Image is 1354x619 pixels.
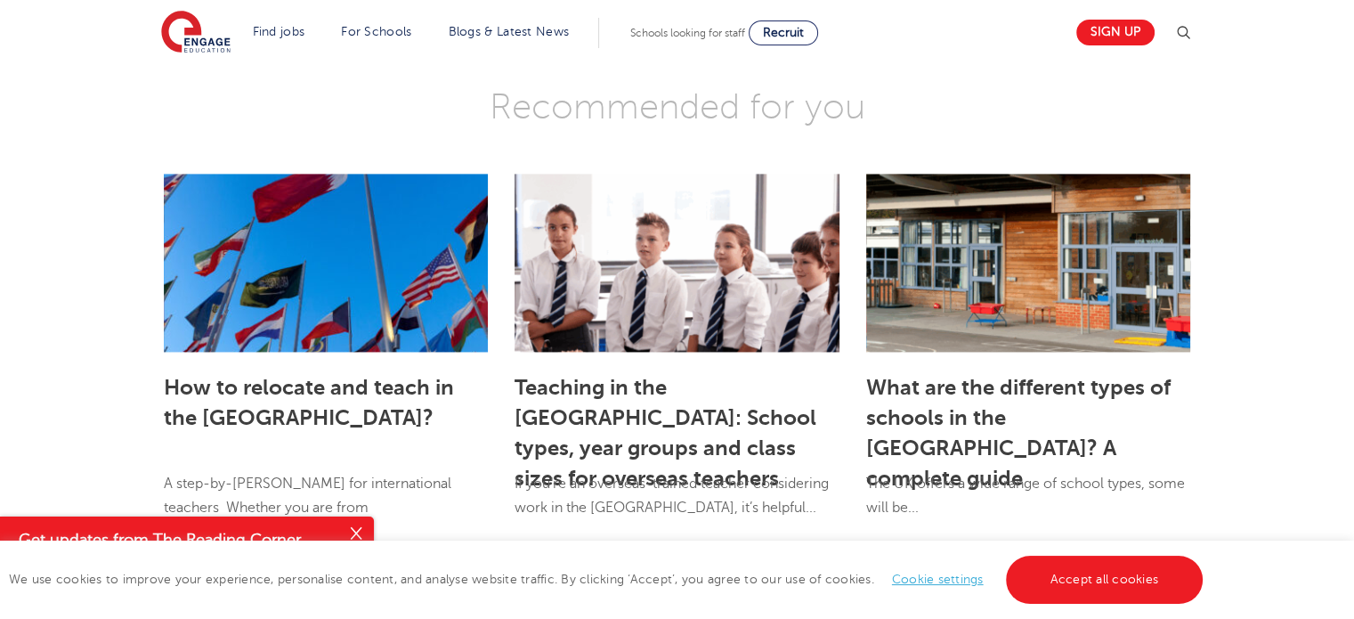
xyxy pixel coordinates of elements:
h3: Recommended for you [150,85,1204,129]
a: Sign up [1076,20,1155,45]
li: • [587,539,610,559]
a: Cookie settings [892,573,984,586]
a: What are the different types of schools in the [GEOGRAPHIC_DATA]? A complete guide [866,375,1171,491]
li: 3 Min Read [610,539,673,559]
span: Schools looking for staff [630,27,745,39]
li: International [515,539,587,559]
li: International [866,539,938,559]
a: For Schools [341,25,411,38]
a: Teaching in the [GEOGRAPHIC_DATA]: School types, year groups and class sizes for overseas teachers [515,375,816,491]
li: • [938,539,961,559]
span: Recruit [763,26,804,39]
p: The UK offers a wide range of school types, some will be... [866,472,1190,537]
img: Engage Education [161,11,231,55]
p: A step-by-[PERSON_NAME] for international teachers Whether you are from [GEOGRAPHIC_DATA],... [164,472,488,560]
a: Accept all cookies [1006,556,1204,604]
a: Find jobs [253,25,305,38]
h4: Get updates from The Reading Corner [19,529,336,551]
span: We use cookies to improve your experience, personalise content, and analyse website traffic. By c... [9,573,1207,586]
a: How to relocate and teach in the [GEOGRAPHIC_DATA]? [164,375,454,430]
a: Blogs & Latest News [449,25,570,38]
li: 3 Min Read [961,539,1025,559]
p: If you’re an overseas-trained teacher considering work in the [GEOGRAPHIC_DATA], it’s helpful... [515,472,839,537]
button: Close [338,517,374,552]
a: Recruit [749,20,818,45]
